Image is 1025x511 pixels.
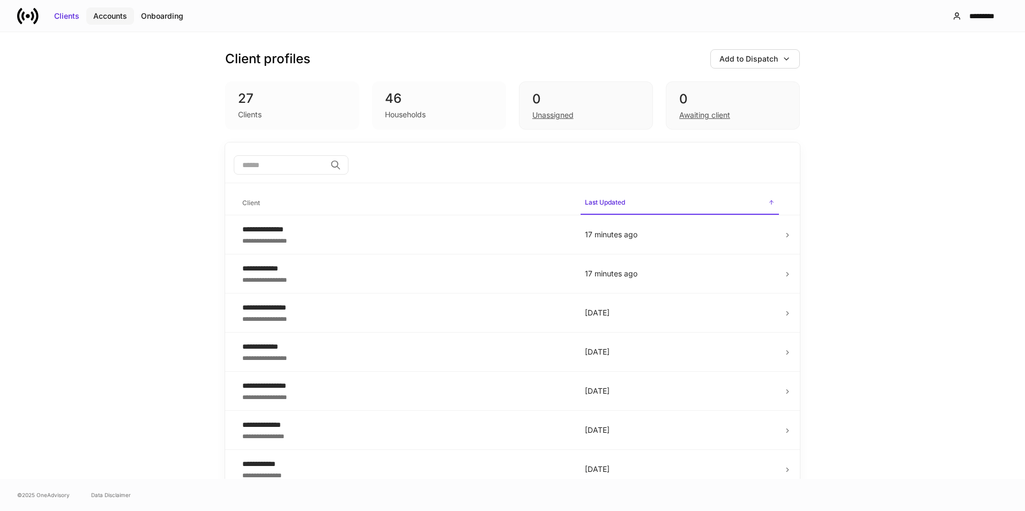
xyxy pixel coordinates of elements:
[385,109,426,120] div: Households
[238,192,572,214] span: Client
[581,192,779,215] span: Last Updated
[532,91,640,108] div: 0
[93,11,127,21] div: Accounts
[710,49,800,69] button: Add to Dispatch
[585,347,775,357] p: [DATE]
[679,91,786,108] div: 0
[666,81,800,130] div: 0Awaiting client
[585,425,775,435] p: [DATE]
[585,386,775,396] p: [DATE]
[141,11,183,21] div: Onboarding
[532,110,574,121] div: Unassigned
[679,110,730,121] div: Awaiting client
[585,464,775,475] p: [DATE]
[86,7,134,25] button: Accounts
[17,491,70,499] span: © 2025 OneAdvisory
[91,491,131,499] a: Data Disclaimer
[47,7,86,25] button: Clients
[238,109,262,120] div: Clients
[242,198,260,208] h6: Client
[134,7,190,25] button: Onboarding
[585,268,775,279] p: 17 minutes ago
[519,81,653,130] div: 0Unassigned
[585,197,625,207] h6: Last Updated
[54,11,79,21] div: Clients
[719,54,778,64] div: Add to Dispatch
[225,50,310,67] h3: Client profiles
[385,90,493,107] div: 46
[238,90,346,107] div: 27
[585,307,775,318] p: [DATE]
[585,229,775,240] p: 17 minutes ago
